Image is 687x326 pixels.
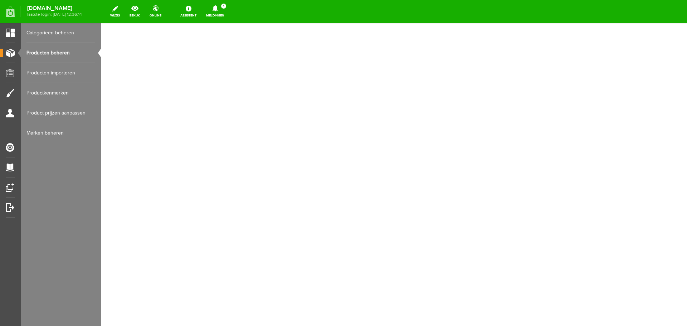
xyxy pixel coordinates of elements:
[176,4,201,19] a: Assistent
[106,4,124,19] a: wijzig
[27,13,82,16] span: laatste login: [DATE] 12:36:14
[26,83,95,103] a: Productkenmerken
[26,23,95,43] a: Categorieën beheren
[26,63,95,83] a: Producten importeren
[125,4,144,19] a: bekijk
[221,4,226,9] span: 1
[26,43,95,63] a: Producten beheren
[27,6,82,10] strong: [DOMAIN_NAME]
[202,4,229,19] a: Meldingen1
[26,103,95,123] a: Product prijzen aanpassen
[145,4,166,19] a: online
[26,123,95,143] a: Merken beheren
